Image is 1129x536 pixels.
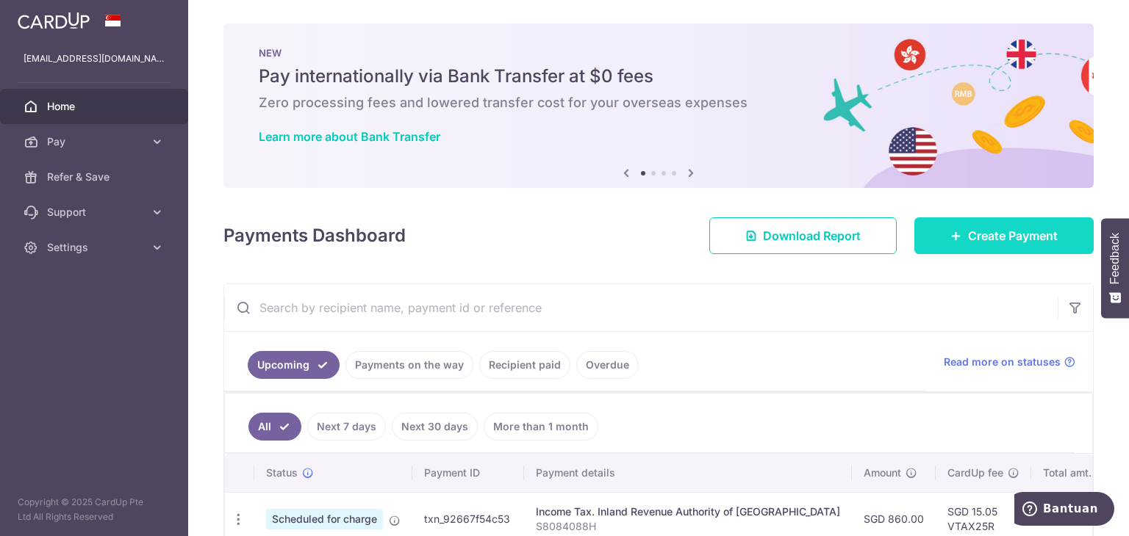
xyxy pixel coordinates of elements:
a: Next 7 days [307,413,386,441]
a: Payments on the way [345,351,473,379]
a: Download Report [709,217,897,254]
a: Upcoming [248,351,340,379]
input: Search by recipient name, payment id or reference [224,284,1058,331]
span: Settings [47,240,144,255]
span: Create Payment [968,227,1058,245]
a: More than 1 month [484,413,598,441]
a: Recipient paid [479,351,570,379]
a: All [248,413,301,441]
button: Feedback - Show survey [1101,218,1129,318]
a: Read more on statuses [944,355,1075,369]
span: CardUp fee [947,466,1003,480]
span: Amount [864,466,901,480]
a: Learn more about Bank Transfer [259,129,440,144]
span: Pay [47,134,144,149]
span: Status [266,466,298,480]
span: Home [47,99,144,114]
span: Total amt. [1043,466,1092,480]
span: Support [47,205,144,220]
iframe: Membuka widget tempat Anda dapat menemukan informasi lainnya [1014,492,1114,529]
img: CardUp [18,12,90,29]
img: Bank transfer banner [223,23,1094,188]
span: Feedback [1108,233,1122,284]
h4: Payments Dashboard [223,222,406,249]
h6: Zero processing fees and lowered transfer cost for your overseas expenses [259,94,1058,112]
h5: Pay internationally via Bank Transfer at $0 fees [259,65,1058,88]
th: Payment ID [412,454,524,492]
a: Create Payment [914,217,1094,254]
p: S8084088H [536,519,840,534]
span: Download Report [763,227,861,245]
span: Scheduled for charge [266,509,383,529]
span: Refer & Save [47,170,144,184]
a: Next 30 days [392,413,478,441]
a: Overdue [576,351,639,379]
p: NEW [259,47,1058,59]
th: Payment details [524,454,852,492]
span: Read more on statuses [944,355,1061,369]
div: Income Tax. Inland Revenue Authority of [GEOGRAPHIC_DATA] [536,504,840,519]
p: [EMAIL_ADDRESS][DOMAIN_NAME] [24,51,165,66]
